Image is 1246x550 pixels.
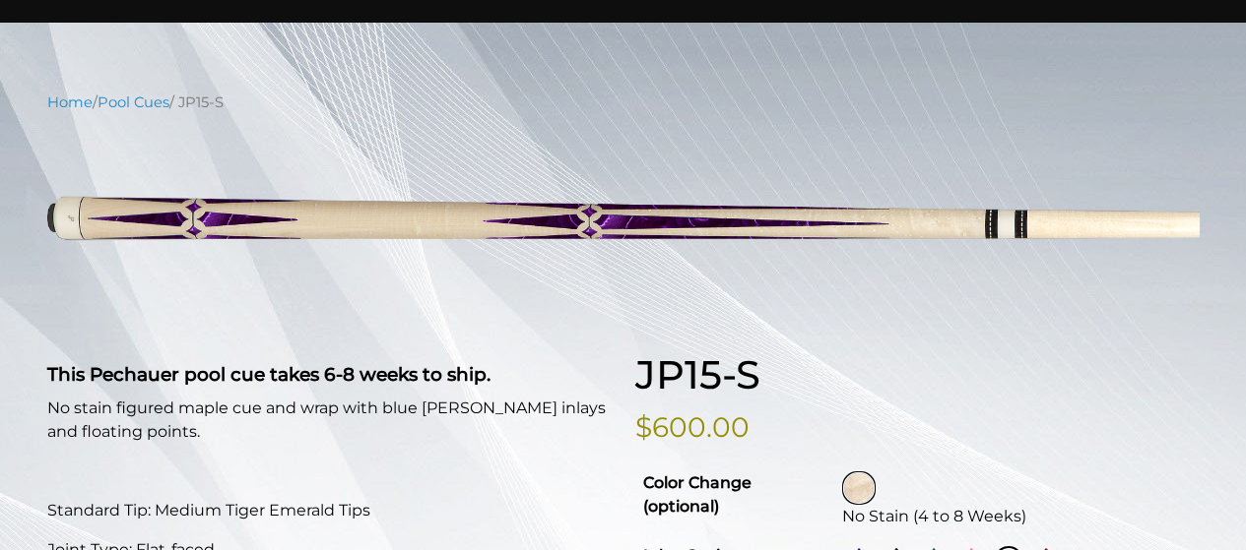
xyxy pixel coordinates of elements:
a: Home [47,93,93,111]
strong: Color Change (optional) [643,473,752,516]
div: No Stain (4 to 8 Weeks) [842,505,1191,528]
h1: JP15-S [635,351,1200,398]
a: Pool Cues [98,93,169,111]
img: No Stain [844,473,874,503]
bdi: $600.00 [635,410,750,444]
p: No stain figured maple cue and wrap with blue [PERSON_NAME] inlays and floating points. [47,397,612,444]
nav: Breadcrumb [47,92,1200,113]
p: Standard Tip: Medium Tiger Emerald Tips [47,499,612,522]
strong: This Pechauer pool cue takes 6-8 weeks to ship. [47,363,491,386]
